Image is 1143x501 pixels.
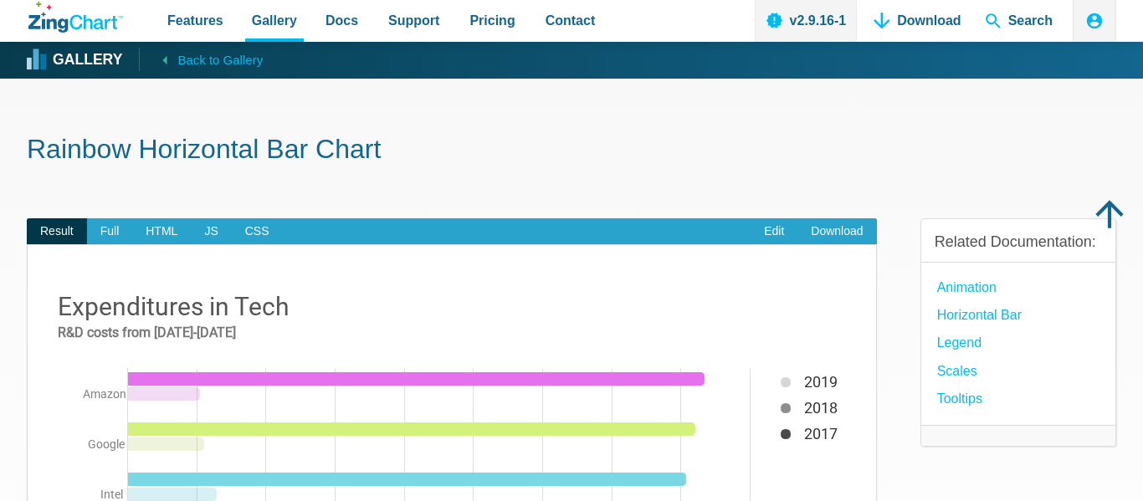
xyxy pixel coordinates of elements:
[139,48,263,71] a: Back to Gallery
[469,9,515,32] span: Pricing
[53,53,122,68] strong: Gallery
[132,218,191,245] span: HTML
[87,218,133,245] span: Full
[27,132,1116,170] h1: Rainbow Horizontal Bar Chart
[751,218,797,245] a: Edit
[177,49,263,71] span: Back to Gallery
[167,9,223,32] span: Features
[232,218,283,245] span: CSS
[191,218,231,245] span: JS
[797,218,876,245] a: Download
[937,276,997,299] a: Animation
[546,9,596,32] span: Contact
[937,304,1022,326] a: Horizontal Bar
[935,233,1102,252] h3: Related Documentation:
[252,9,297,32] span: Gallery
[28,2,123,33] a: ZingChart Logo. Click to return to the homepage
[388,9,439,32] span: Support
[325,9,358,32] span: Docs
[937,331,982,354] a: Legend
[937,387,982,410] a: Tooltips
[937,360,977,382] a: Scales
[27,218,87,245] span: Result
[28,48,122,73] a: Gallery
